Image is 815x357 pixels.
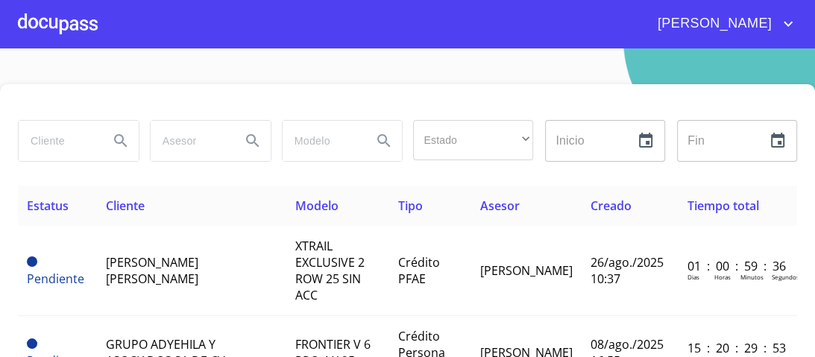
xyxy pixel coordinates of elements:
[27,338,37,349] span: Pendiente
[687,198,759,214] span: Tiempo total
[646,12,797,36] button: account of current user
[151,121,229,161] input: search
[687,258,788,274] p: 01 : 00 : 59 : 36
[235,123,271,159] button: Search
[398,198,423,214] span: Tipo
[295,238,365,303] span: XTRAIL EXCLUSIVE 2 ROW 25 SIN ACC
[295,198,339,214] span: Modelo
[591,254,664,287] span: 26/ago./2025 10:37
[740,273,764,281] p: Minutos
[480,262,573,279] span: [PERSON_NAME]
[687,273,699,281] p: Dias
[646,12,779,36] span: [PERSON_NAME]
[19,121,97,161] input: search
[687,340,788,356] p: 15 : 20 : 29 : 53
[398,254,440,287] span: Crédito PFAE
[413,120,533,160] div: ​
[103,123,139,159] button: Search
[714,273,731,281] p: Horas
[480,198,520,214] span: Asesor
[366,123,402,159] button: Search
[27,198,69,214] span: Estatus
[106,198,145,214] span: Cliente
[106,254,198,287] span: [PERSON_NAME] [PERSON_NAME]
[283,121,361,161] input: search
[772,273,799,281] p: Segundos
[27,271,84,287] span: Pendiente
[27,256,37,267] span: Pendiente
[591,198,632,214] span: Creado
